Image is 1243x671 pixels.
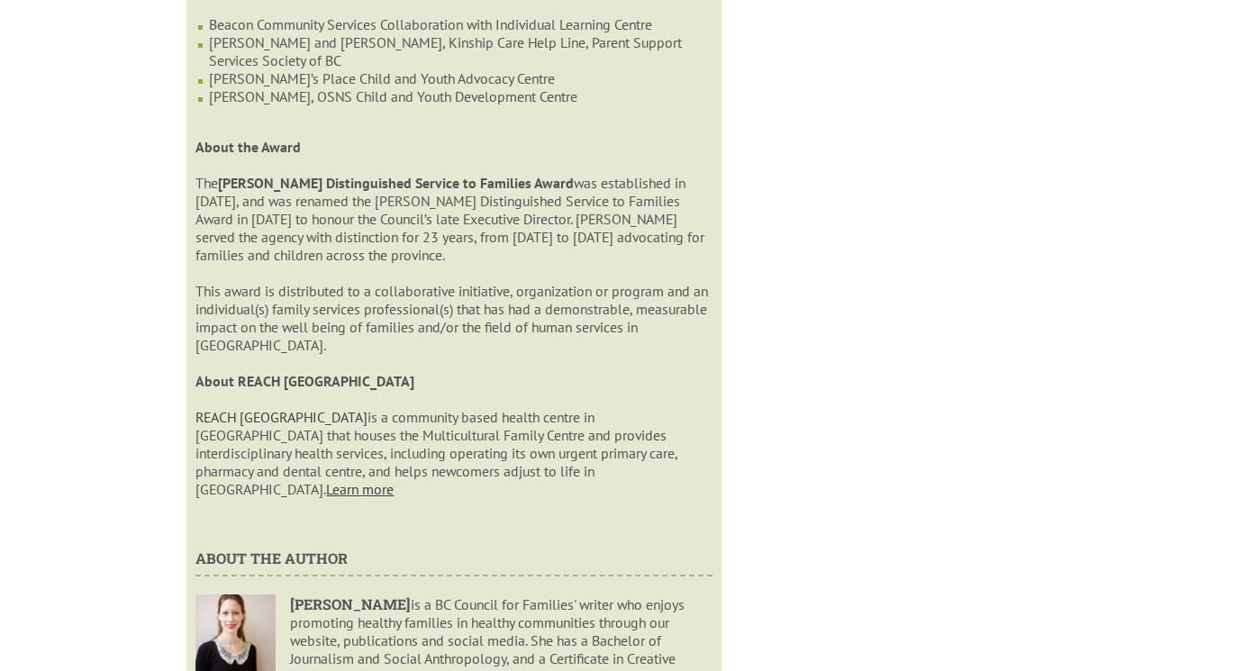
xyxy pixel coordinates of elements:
a: Learn more [326,480,394,498]
span: [PERSON_NAME] [290,594,411,613]
div: is a community based health centre in [GEOGRAPHIC_DATA] that houses the Multicultural Family Cent... [195,408,712,498]
strong: [PERSON_NAME] Distinguished Service to Families Award [218,174,574,192]
strong: About REACH [GEOGRAPHIC_DATA] [195,372,414,390]
div: This award is distributed to a collaborative initiative, organization or program and an individua... [195,282,712,354]
div: The was established in [DATE], and was renamed the [PERSON_NAME] Distinguished Service to Familie... [195,174,712,264]
li: Beacon Community Services Collaboration with Individual Learning Centre [209,15,712,33]
strong: About the Award [195,138,301,156]
li: [PERSON_NAME]’s Place Child and Youth Advocacy Centre [209,69,712,87]
li: [PERSON_NAME], OSNS Child and Youth Development Centre [209,87,712,105]
a: REACH [GEOGRAPHIC_DATA] [195,408,367,426]
h4: ABOUT THE AUTHOR [195,549,712,567]
li: [PERSON_NAME] and [PERSON_NAME], Kinship Care Help Line, Parent Support Services Society of BC [209,33,712,69]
